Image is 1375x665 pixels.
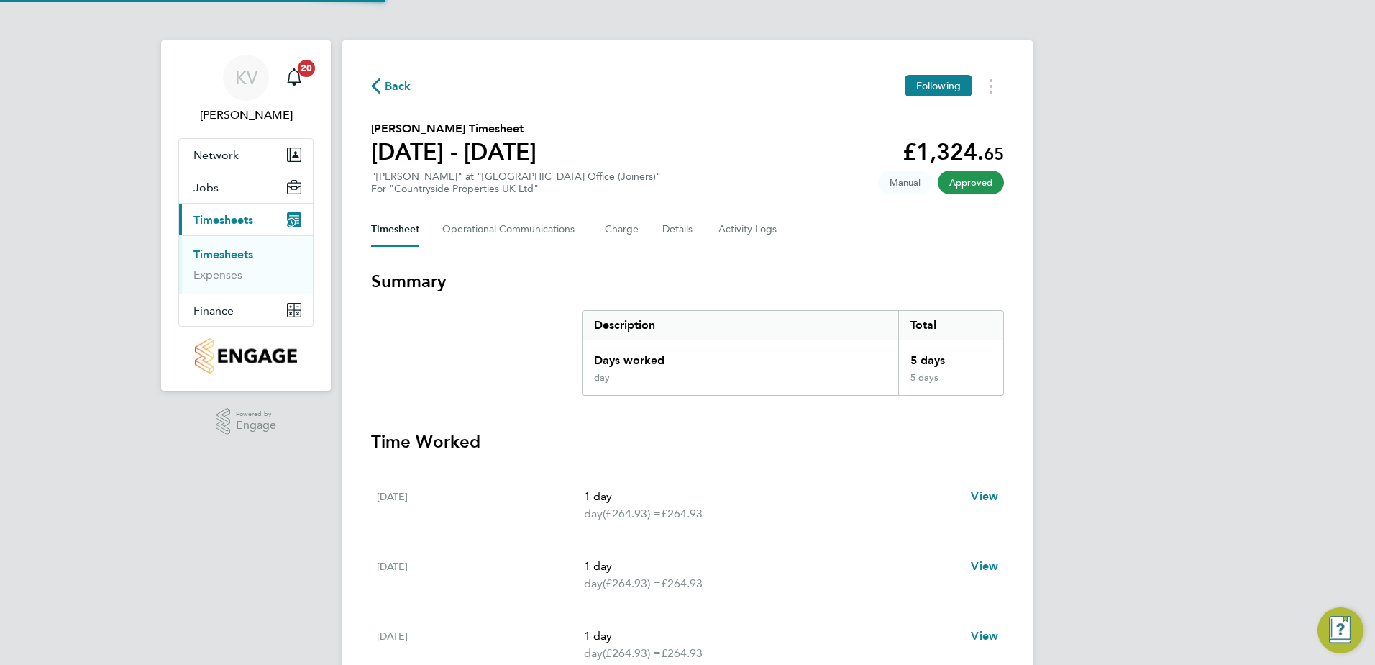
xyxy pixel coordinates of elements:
span: 65 [984,143,1004,164]
p: 1 day [584,558,959,575]
div: 5 days [898,372,1003,395]
nav: Main navigation [161,40,331,391]
a: Powered byEngage [216,408,277,435]
h3: Summary [371,270,1004,293]
span: Back [385,78,411,95]
div: [DATE] [377,628,584,662]
button: Details [662,212,695,247]
span: Timesheets [193,213,253,227]
button: Jobs [179,171,313,203]
div: [DATE] [377,558,584,592]
div: Summary [582,310,1004,396]
button: Charge [605,212,639,247]
span: KV [235,68,257,87]
div: Total [898,311,1003,340]
span: Engage [236,420,276,432]
span: 20 [298,60,315,77]
span: Following [916,79,961,92]
button: Back [371,77,411,95]
span: day [584,645,603,662]
span: Jobs [193,181,219,194]
button: Timesheets Menu [978,75,1004,97]
span: Finance [193,304,234,317]
span: £264.93 [661,646,703,660]
div: day [594,372,610,384]
span: Kyle Vause [178,107,314,124]
span: This timesheet was manually created. [878,171,932,194]
a: View [971,558,998,575]
button: Timesheet [371,212,419,247]
button: Timesheets [179,204,313,235]
a: Expenses [193,268,242,281]
p: 1 day [584,628,959,645]
span: View [971,629,998,643]
div: Days worked [583,340,898,372]
h3: Time Worked [371,430,1004,453]
app-decimal: £1,324. [903,138,1004,166]
div: 5 days [898,340,1003,372]
span: day [584,505,603,522]
a: View [971,628,998,645]
div: Timesheets [179,235,313,294]
button: Finance [179,294,313,326]
span: This timesheet has been approved. [938,171,1004,194]
span: Network [193,148,239,162]
a: Timesheets [193,248,253,261]
a: Go to home page [178,338,314,374]
div: Description [583,311,898,340]
button: Engage Resource Center [1317,607,1363,653]
span: (£264.93) = [603,507,661,520]
button: Network [179,139,313,171]
a: View [971,488,998,505]
img: countryside-properties-logo-retina.png [195,338,296,374]
button: Operational Communications [442,212,582,247]
span: £264.93 [661,507,703,520]
div: [DATE] [377,488,584,522]
span: View [971,489,998,503]
a: KV[PERSON_NAME] [178,55,314,124]
span: £264.93 [661,576,703,590]
span: (£264.93) = [603,646,661,660]
span: day [584,575,603,592]
span: Powered by [236,408,276,420]
span: (£264.93) = [603,576,661,590]
a: 20 [280,55,309,101]
span: View [971,559,998,573]
button: Activity Logs [718,212,779,247]
div: "[PERSON_NAME]" at "[GEOGRAPHIC_DATA] Office (Joiners)" [371,171,661,195]
p: 1 day [584,488,959,505]
h1: [DATE] - [DATE] [371,137,536,166]
h2: [PERSON_NAME] Timesheet [371,120,536,137]
div: For "Countryside Properties UK Ltd" [371,183,661,195]
button: Following [905,75,972,96]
